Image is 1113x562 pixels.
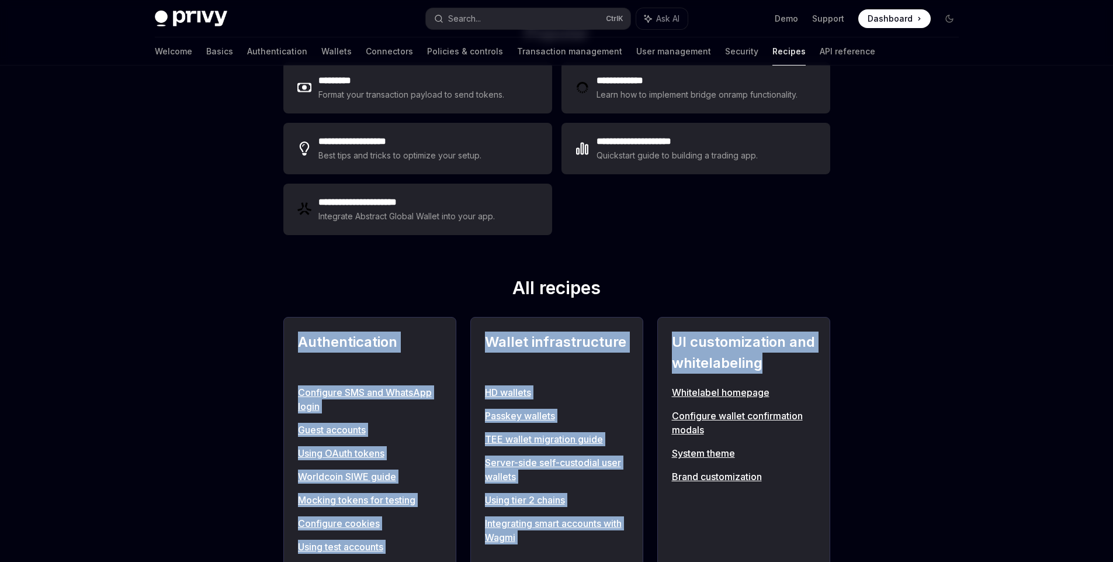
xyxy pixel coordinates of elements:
a: TEE wallet migration guide [485,432,629,446]
a: Server-side self-custodial user wallets [485,456,629,484]
a: Wallets [321,37,352,65]
a: Brand customization [672,470,816,484]
a: Authentication [247,37,307,65]
a: Configure SMS and WhatsApp login [298,385,442,413]
a: Basics [206,37,233,65]
a: Using tier 2 chains [485,493,629,507]
a: Passkey wallets [485,409,629,423]
a: Integrating smart accounts with Wagmi [485,516,629,544]
a: Configure cookies [298,516,442,530]
a: Using test accounts [298,540,442,554]
div: Search... [448,12,481,26]
a: HD wallets [485,385,629,399]
span: Dashboard [868,13,913,25]
span: Ctrl K [606,14,623,23]
a: **** **** ***Learn how to implement bridge onramp functionality. [561,62,830,113]
a: Mocking tokens for testing [298,493,442,507]
h2: UI customization and whitelabeling [672,332,816,374]
div: Format your transaction payload to send tokens. [318,88,505,102]
a: Whitelabel homepage [672,385,816,399]
a: Recipes [772,37,806,65]
div: Best tips and tricks to optimize your setup. [318,149,483,163]
a: Guest accounts [298,423,442,437]
a: Policies & controls [427,37,503,65]
div: Integrate Abstract Global Wallet into your app. [318,209,496,223]
img: dark logo [155,11,227,27]
h2: All recipes [283,277,830,303]
a: **** ****Format your transaction payload to send tokens. [283,62,552,113]
a: Using OAuth tokens [298,446,442,460]
a: Configure wallet confirmation modals [672,409,816,437]
a: Security [725,37,758,65]
h2: Wallet infrastructure [485,332,629,374]
div: Learn how to implement bridge onramp functionality. [597,88,801,102]
h2: Authentication [298,332,442,374]
a: System theme [672,446,816,460]
a: Connectors [366,37,413,65]
a: Demo [775,13,798,25]
a: User management [636,37,711,65]
a: Worldcoin SIWE guide [298,470,442,484]
button: Ask AI [636,8,688,29]
a: Transaction management [517,37,622,65]
a: API reference [820,37,875,65]
a: Support [812,13,844,25]
a: Dashboard [858,9,931,28]
button: Toggle dark mode [940,9,959,28]
div: Quickstart guide to building a trading app. [597,149,758,163]
span: Ask AI [656,13,679,25]
button: Search...CtrlK [426,8,630,29]
a: Welcome [155,37,192,65]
